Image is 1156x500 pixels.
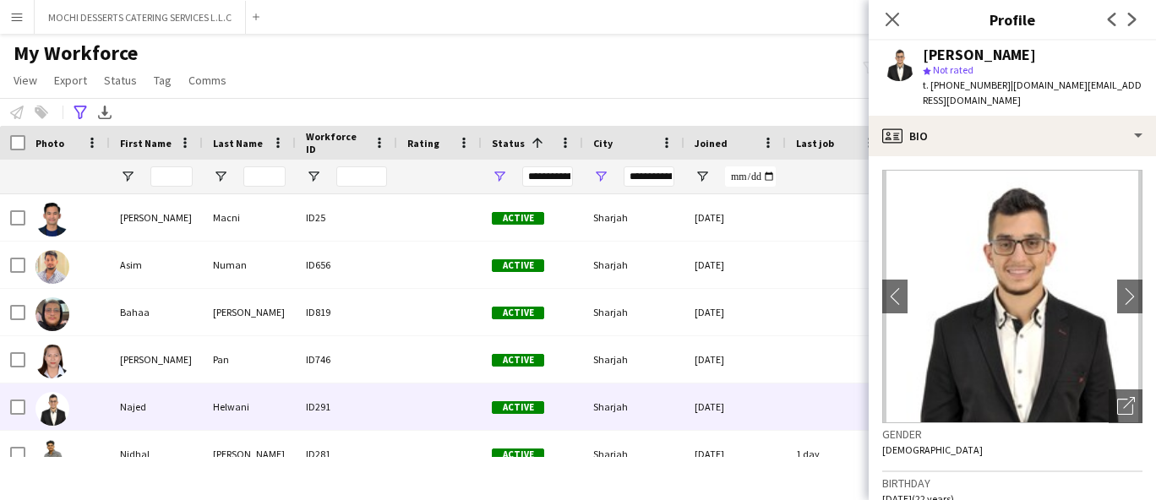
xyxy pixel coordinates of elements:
[35,439,69,473] img: Nidhal Abdulla
[14,41,138,66] span: My Workforce
[593,169,608,184] button: Open Filter Menu
[296,289,397,335] div: ID819
[583,383,684,430] div: Sharjah
[54,73,87,88] span: Export
[296,336,397,383] div: ID746
[182,69,233,91] a: Comms
[35,1,246,34] button: MOCHI DESSERTS CATERING SERVICES L.L.C
[7,69,44,91] a: View
[213,169,228,184] button: Open Filter Menu
[786,431,887,477] div: 1 day
[150,166,193,187] input: First Name Filter Input
[120,137,172,149] span: First Name
[933,63,973,76] span: Not rated
[296,383,397,430] div: ID291
[869,8,1156,30] h3: Profile
[147,69,178,91] a: Tag
[35,250,69,284] img: Asim Numan
[203,431,296,477] div: [PERSON_NAME]
[110,194,203,241] div: [PERSON_NAME]
[110,242,203,288] div: Asim
[492,401,544,414] span: Active
[684,431,786,477] div: [DATE]
[14,73,37,88] span: View
[695,137,728,149] span: Joined
[35,203,69,236] img: Arjie Macni
[203,383,296,430] div: Helwani
[492,259,544,272] span: Active
[203,242,296,288] div: Numan
[203,336,296,383] div: Pan
[583,194,684,241] div: Sharjah
[203,289,296,335] div: [PERSON_NAME]
[583,336,684,383] div: Sharjah
[120,169,135,184] button: Open Filter Menu
[492,212,544,225] span: Active
[110,336,203,383] div: [PERSON_NAME]
[796,137,834,149] span: Last job
[684,242,786,288] div: [DATE]
[492,307,544,319] span: Active
[296,431,397,477] div: ID281
[725,166,776,187] input: Joined Filter Input
[869,116,1156,156] div: Bio
[95,102,115,122] app-action-btn: Export XLSX
[492,169,507,184] button: Open Filter Menu
[695,169,710,184] button: Open Filter Menu
[296,194,397,241] div: ID25
[583,242,684,288] div: Sharjah
[243,166,286,187] input: Last Name Filter Input
[154,73,172,88] span: Tag
[188,73,226,88] span: Comms
[110,289,203,335] div: Bahaa
[882,170,1142,423] img: Crew avatar or photo
[336,166,387,187] input: Workforce ID Filter Input
[593,137,613,149] span: City
[882,427,1142,442] h3: Gender
[583,431,684,477] div: Sharjah
[47,69,94,91] a: Export
[110,383,203,430] div: Najed
[684,289,786,335] div: [DATE]
[35,345,69,378] img: Doris Pan
[923,47,1036,62] div: [PERSON_NAME]
[213,137,263,149] span: Last Name
[407,137,439,149] span: Rating
[70,102,90,122] app-action-btn: Advanced filters
[923,79,1011,91] span: t. [PHONE_NUMBER]
[110,431,203,477] div: Nidhal
[203,194,296,241] div: Macni
[104,73,137,88] span: Status
[492,354,544,367] span: Active
[923,79,1142,106] span: | [DOMAIN_NAME][EMAIL_ADDRESS][DOMAIN_NAME]
[492,137,525,149] span: Status
[492,448,544,461] span: Active
[684,194,786,241] div: [DATE]
[1109,389,1142,423] div: Open photos pop-in
[583,289,684,335] div: Sharjah
[35,137,64,149] span: Photo
[306,169,321,184] button: Open Filter Menu
[882,476,1142,491] h3: Birthday
[35,297,69,331] img: Bahaa Moahmmed
[97,69,144,91] a: Status
[684,336,786,383] div: [DATE]
[296,242,397,288] div: ID656
[306,130,367,155] span: Workforce ID
[882,443,983,456] span: [DEMOGRAPHIC_DATA]
[35,392,69,426] img: Najed Helwani
[684,383,786,430] div: [DATE]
